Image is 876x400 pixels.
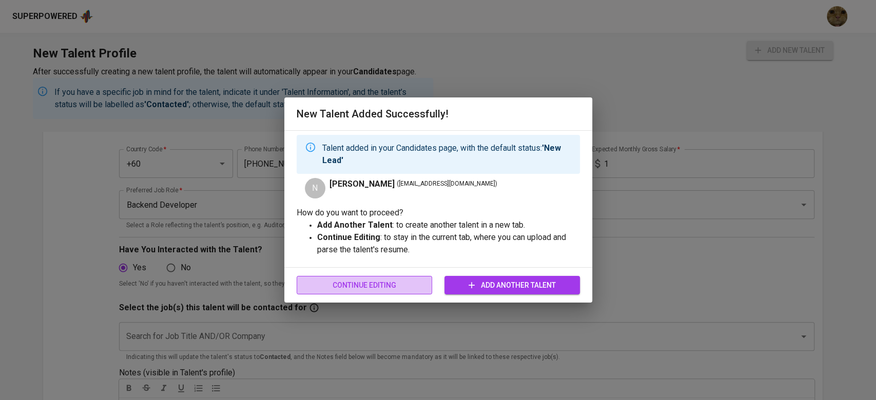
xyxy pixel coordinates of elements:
span: [PERSON_NAME] [329,178,395,190]
div: N [305,178,325,198]
button: Add Another Talent [444,276,580,295]
span: Continue Editing [305,279,424,292]
strong: Add Another Talent [317,220,393,230]
p: : to stay in the current tab, where you can upload and parse the talent's resume. [317,231,580,256]
span: Add Another Talent [453,279,572,292]
button: Continue Editing [297,276,432,295]
p: How do you want to proceed? [297,207,580,219]
strong: Continue Editing [317,232,380,242]
span: ( [EMAIL_ADDRESS][DOMAIN_NAME] ) [397,179,497,189]
p: Talent added in your Candidates page, with the default status: [322,142,572,167]
strong: 'New Lead' [322,143,561,165]
p: : to create another talent in a new tab. [317,219,580,231]
h6: New Talent Added Successfully! [297,106,580,122]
